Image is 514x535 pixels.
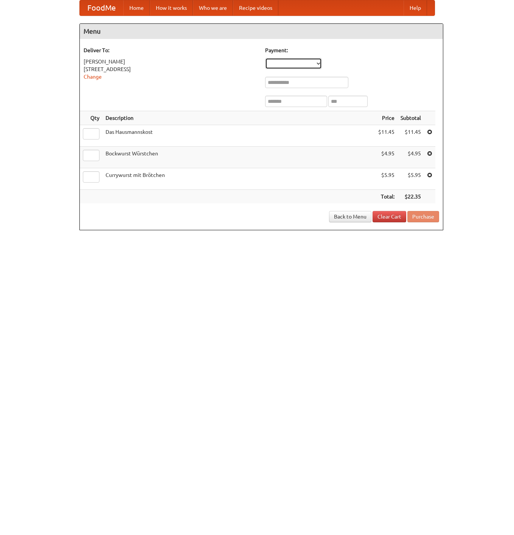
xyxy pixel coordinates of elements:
[84,47,258,54] h5: Deliver To:
[398,190,424,204] th: $22.35
[80,111,102,125] th: Qty
[102,168,375,190] td: Currywurst mit Brötchen
[150,0,193,16] a: How it works
[404,0,427,16] a: Help
[102,147,375,168] td: Bockwurst Würstchen
[80,24,443,39] h4: Menu
[84,74,102,80] a: Change
[375,168,398,190] td: $5.95
[265,47,439,54] h5: Payment:
[373,211,406,222] a: Clear Cart
[123,0,150,16] a: Home
[84,58,258,65] div: [PERSON_NAME]
[329,211,371,222] a: Back to Menu
[102,125,375,147] td: Das Hausmannskost
[375,125,398,147] td: $11.45
[375,111,398,125] th: Price
[398,125,424,147] td: $11.45
[233,0,278,16] a: Recipe videos
[80,0,123,16] a: FoodMe
[398,147,424,168] td: $4.95
[375,147,398,168] td: $4.95
[375,190,398,204] th: Total:
[398,168,424,190] td: $5.95
[102,111,375,125] th: Description
[398,111,424,125] th: Subtotal
[407,211,439,222] button: Purchase
[193,0,233,16] a: Who we are
[84,65,258,73] div: [STREET_ADDRESS]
